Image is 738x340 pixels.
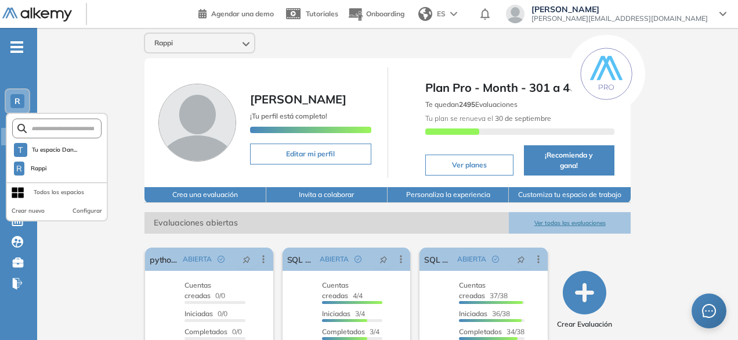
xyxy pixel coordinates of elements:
span: Completados [322,327,365,336]
button: Customiza tu espacio de trabajo [509,187,630,203]
span: [PERSON_NAME] [531,5,708,14]
span: ES [437,9,446,19]
img: arrow [450,12,457,16]
span: Cuentas creadas [459,281,486,300]
span: check-circle [218,256,225,263]
span: R [15,96,20,106]
span: ABIERTA [183,254,212,264]
button: Crear nuevo [12,206,45,216]
button: ¡Recomienda y gana! [524,145,614,176]
button: Configurar [73,206,102,216]
span: pushpin [379,255,388,264]
span: Plan Pro - Month - 301 a 400 [425,79,614,96]
span: 37/38 [459,281,508,300]
span: Rappi [154,38,173,48]
span: 36/38 [459,309,510,318]
img: Logo [2,8,72,22]
button: Crea una evaluación [144,187,266,203]
button: pushpin [508,250,534,269]
span: 0/0 [184,281,225,300]
span: ¡Tu perfil está completo! [250,112,327,120]
img: world [418,7,432,21]
span: Cuentas creadas [184,281,211,300]
span: pushpin [517,255,525,264]
button: Editar mi perfil [250,144,371,164]
span: 3/4 [322,309,365,318]
button: Onboarding [348,2,404,27]
span: Completados [184,327,227,336]
div: Todos los espacios [34,188,84,197]
span: 0/0 [184,309,227,318]
button: pushpin [371,250,396,269]
span: Tutoriales [306,9,338,18]
button: Invita a colaborar [266,187,388,203]
span: T [18,145,23,155]
span: message [702,304,716,318]
span: 3/4 [322,327,379,336]
span: Tu plan se renueva el [425,114,551,123]
span: Tu espacio Dan... [32,145,78,155]
span: Agendar una demo [211,9,274,18]
span: [PERSON_NAME][EMAIL_ADDRESS][DOMAIN_NAME] [531,14,708,23]
span: pushpin [243,255,251,264]
span: 4/4 [322,281,363,300]
span: Iniciadas [322,309,350,318]
span: Iniciadas [184,309,213,318]
b: 30 de septiembre [493,114,551,123]
span: [PERSON_NAME] [250,92,346,106]
span: Rappi [29,164,48,173]
a: SQL Turbo [287,248,316,271]
span: 34/38 [459,327,524,336]
img: Foto de perfil [158,84,236,162]
a: python support [150,248,178,271]
span: Iniciadas [459,309,487,318]
span: Te quedan Evaluaciones [425,100,518,109]
button: Ver planes [425,155,513,176]
b: 2495 [459,100,475,109]
a: SQL Growth E&A [424,248,453,271]
button: Crear Evaluación [557,271,612,330]
a: Agendar una demo [198,6,274,20]
span: ABIERTA [457,254,486,264]
span: Completados [459,327,502,336]
span: check-circle [354,256,361,263]
span: 0/0 [184,327,242,336]
button: Ver todas las evaluaciones [509,212,630,234]
button: pushpin [234,250,259,269]
button: Personaliza la experiencia [388,187,509,203]
span: R [16,164,22,173]
span: Cuentas creadas [322,281,349,300]
i: - [10,46,23,48]
span: Evaluaciones abiertas [144,212,509,234]
span: Crear Evaluación [557,319,612,330]
span: Onboarding [366,9,404,18]
span: check-circle [492,256,499,263]
span: ABIERTA [320,254,349,264]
